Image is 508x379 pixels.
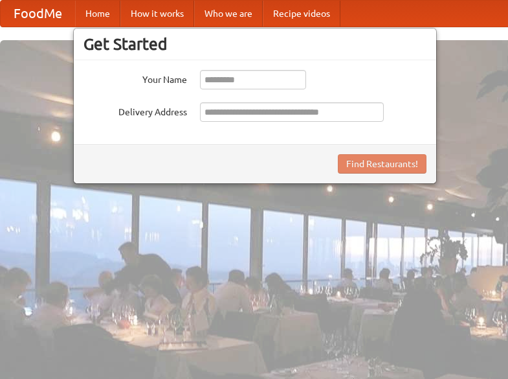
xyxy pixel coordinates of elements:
[1,1,75,27] a: FoodMe
[83,34,426,54] h3: Get Started
[83,102,187,119] label: Delivery Address
[83,70,187,86] label: Your Name
[263,1,340,27] a: Recipe videos
[75,1,120,27] a: Home
[338,154,426,174] button: Find Restaurants!
[120,1,194,27] a: How it works
[194,1,263,27] a: Who we are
